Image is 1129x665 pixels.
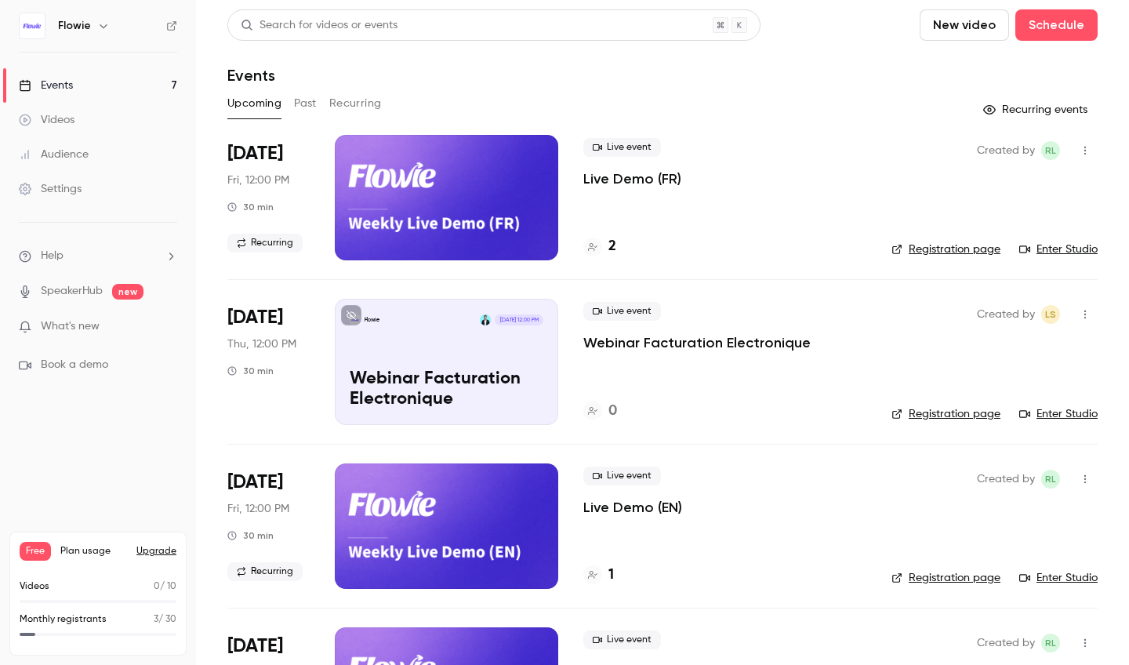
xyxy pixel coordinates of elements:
a: Registration page [891,570,1000,586]
span: 3 [154,615,158,624]
button: Upcoming [227,91,281,116]
a: Webinar Facturation Electronique [583,333,811,352]
a: SpeakerHub [41,283,103,300]
span: Book a demo [41,357,108,373]
span: Fri, 12:00 PM [227,173,289,188]
span: RL [1045,634,1056,652]
span: What's new [41,318,100,335]
a: 1 [583,565,614,586]
span: Recurring [227,234,303,253]
a: Webinar Facturation ElectroniqueFlowieRémi Legorrec[DATE] 12:00 PMWebinar Facturation Electronique [335,299,558,424]
span: Live event [583,630,661,649]
button: New video [920,9,1009,41]
p: Flowie [365,316,380,324]
span: RL [1045,141,1056,160]
h6: Flowie [58,18,91,34]
span: Created by [977,634,1035,652]
a: Registration page [891,406,1000,422]
a: 0 [583,401,617,422]
div: Oct 2 Thu, 12:00 PM (Europe/Paris) [227,299,310,424]
a: Registration page [891,242,1000,257]
span: RL [1045,470,1056,489]
span: Free [20,542,51,561]
iframe: Noticeable Trigger [158,320,177,334]
span: Rémi Legorrec [1041,634,1060,652]
span: Recurring [227,562,303,581]
img: Rémi Legorrec [480,314,491,325]
span: [DATE] [227,470,283,495]
button: Past [294,91,317,116]
span: Created by [977,305,1035,324]
div: Oct 3 Fri, 12:00 PM (Europe/Paris) [227,463,310,589]
span: new [112,284,143,300]
h4: 2 [608,236,616,257]
span: Rémi Legorrec [1041,470,1060,489]
div: 30 min [227,529,274,542]
p: Webinar Facturation Electronique [350,369,543,410]
a: Enter Studio [1019,406,1098,422]
span: Rémi Legorrec [1041,141,1060,160]
span: Live event [583,302,661,321]
span: Created by [977,141,1035,160]
button: Schedule [1015,9,1098,41]
span: [DATE] 12:00 PM [495,314,543,325]
p: Monthly registrants [20,612,107,627]
span: Fri, 12:00 PM [227,501,289,517]
span: [DATE] [227,141,283,166]
a: Live Demo (FR) [583,169,681,188]
span: Louis Schieber [1041,305,1060,324]
button: Recurring [329,91,382,116]
span: [DATE] [227,305,283,330]
a: 2 [583,236,616,257]
p: Videos [20,580,49,594]
span: Plan usage [60,545,127,558]
div: Search for videos or events [241,17,398,34]
h4: 1 [608,565,614,586]
span: [DATE] [227,634,283,659]
span: Thu, 12:00 PM [227,336,296,352]
div: 30 min [227,201,274,213]
span: Help [41,248,64,264]
div: Sep 26 Fri, 12:00 PM (Europe/Paris) [227,135,310,260]
span: Created by [977,470,1035,489]
a: Live Demo (EN) [583,498,682,517]
li: help-dropdown-opener [19,248,177,264]
span: 0 [154,582,160,591]
a: Enter Studio [1019,570,1098,586]
span: Live event [583,138,661,157]
h4: 0 [608,401,617,422]
button: Upgrade [136,545,176,558]
div: Events [19,78,73,93]
span: LS [1045,305,1056,324]
div: Audience [19,147,89,162]
p: / 30 [154,612,176,627]
div: Videos [19,112,74,128]
div: 30 min [227,365,274,377]
button: Recurring events [976,97,1098,122]
span: Live event [583,467,661,485]
a: Enter Studio [1019,242,1098,257]
img: Flowie [20,13,45,38]
h1: Events [227,66,275,85]
div: Settings [19,181,82,197]
p: / 10 [154,580,176,594]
